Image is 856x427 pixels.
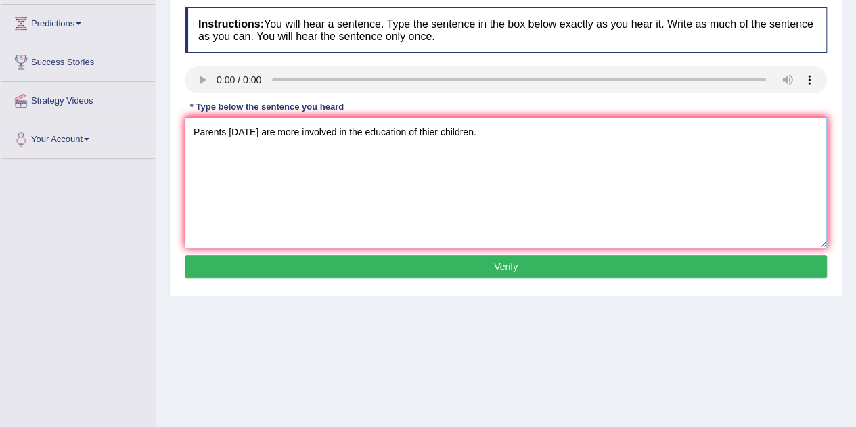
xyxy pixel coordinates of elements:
a: Your Account [1,120,155,154]
a: Strategy Videos [1,82,155,116]
div: * Type below the sentence you heard [185,100,349,113]
b: Instructions: [198,18,264,30]
button: Verify [185,255,827,278]
a: Predictions [1,5,155,39]
a: Success Stories [1,43,155,77]
h4: You will hear a sentence. Type the sentence in the box below exactly as you hear it. Write as muc... [185,7,827,53]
